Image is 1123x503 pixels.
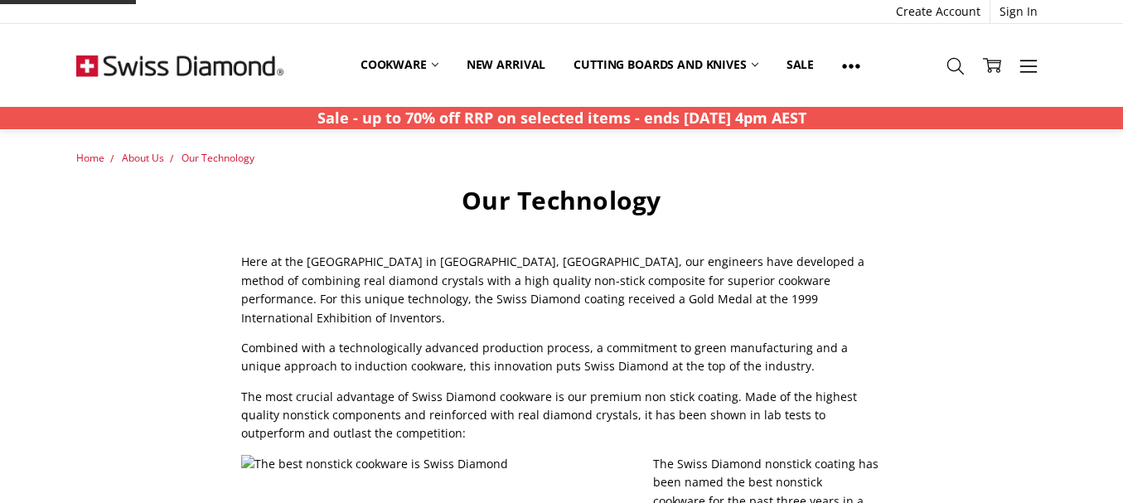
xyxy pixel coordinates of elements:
h1: Our Technology [241,185,882,216]
a: About Us [122,151,164,165]
a: Our Technology [182,151,254,165]
img: Free Shipping On Every Order [76,24,283,107]
a: Cutting boards and knives [559,46,772,83]
a: New arrival [453,46,559,83]
p: Combined with a technologically advanced production process, a commitment to green manufacturing ... [241,339,882,376]
p: Here at the [GEOGRAPHIC_DATA] in [GEOGRAPHIC_DATA], [GEOGRAPHIC_DATA], our engineers have develop... [241,253,882,327]
p: The most crucial advantage of Swiss Diamond cookware is our premium non stick coating. Made of th... [241,388,882,443]
strong: Sale - up to 70% off RRP on selected items - ends [DATE] 4pm AEST [317,108,806,128]
a: Show All [828,46,874,84]
a: Cookware [346,46,453,83]
a: Sale [772,46,828,83]
a: Home [76,151,104,165]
